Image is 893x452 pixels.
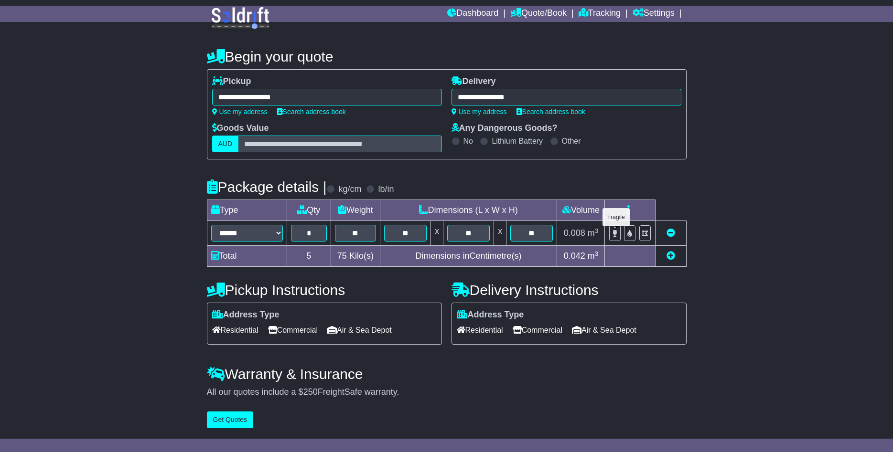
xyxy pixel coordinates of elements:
sup: 3 [595,250,599,257]
span: 0.042 [564,251,585,261]
span: m [588,228,599,238]
span: Air & Sea Depot [572,323,636,337]
span: Residential [457,323,503,337]
a: Settings [633,6,675,22]
span: m [588,251,599,261]
label: Goods Value [212,123,269,134]
span: Air & Sea Depot [327,323,392,337]
label: Address Type [212,310,280,320]
td: Dimensions (L x W x H) [380,200,557,221]
td: Kilo(s) [331,246,380,267]
label: Other [562,137,581,146]
td: Weight [331,200,380,221]
td: Type [207,200,287,221]
span: Residential [212,323,258,337]
label: Any Dangerous Goods? [452,123,558,134]
span: 75 [337,251,347,261]
button: Get Quotes [207,411,254,428]
a: Search address book [516,108,585,116]
label: Delivery [452,76,496,87]
h4: Warranty & Insurance [207,366,687,382]
a: Tracking [579,6,621,22]
span: Commercial [513,323,562,337]
td: x [430,221,443,246]
h4: Begin your quote [207,49,687,64]
a: Use my address [452,108,507,116]
label: AUD [212,136,239,152]
td: Qty [287,200,331,221]
label: kg/cm [338,184,361,195]
a: Add new item [667,251,675,261]
h4: Package details | [207,179,327,195]
a: Dashboard [447,6,498,22]
label: Lithium Battery [492,137,543,146]
label: Pickup [212,76,251,87]
div: All our quotes include a $ FreightSafe warranty. [207,387,687,398]
td: Dimensions in Centimetre(s) [380,246,557,267]
span: 250 [303,387,318,397]
td: x [494,221,506,246]
a: Use my address [212,108,268,116]
h4: Delivery Instructions [452,282,687,298]
td: 5 [287,246,331,267]
label: Address Type [457,310,524,320]
td: Volume [557,200,605,221]
h4: Pickup Instructions [207,282,442,298]
span: Commercial [268,323,318,337]
span: 0.008 [564,228,585,238]
a: Remove this item [667,228,675,238]
div: Fragile [603,208,630,226]
label: lb/in [378,184,394,195]
a: Quote/Book [510,6,567,22]
sup: 3 [595,227,599,234]
label: No [463,137,473,146]
td: Total [207,246,287,267]
a: Search address book [277,108,346,116]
